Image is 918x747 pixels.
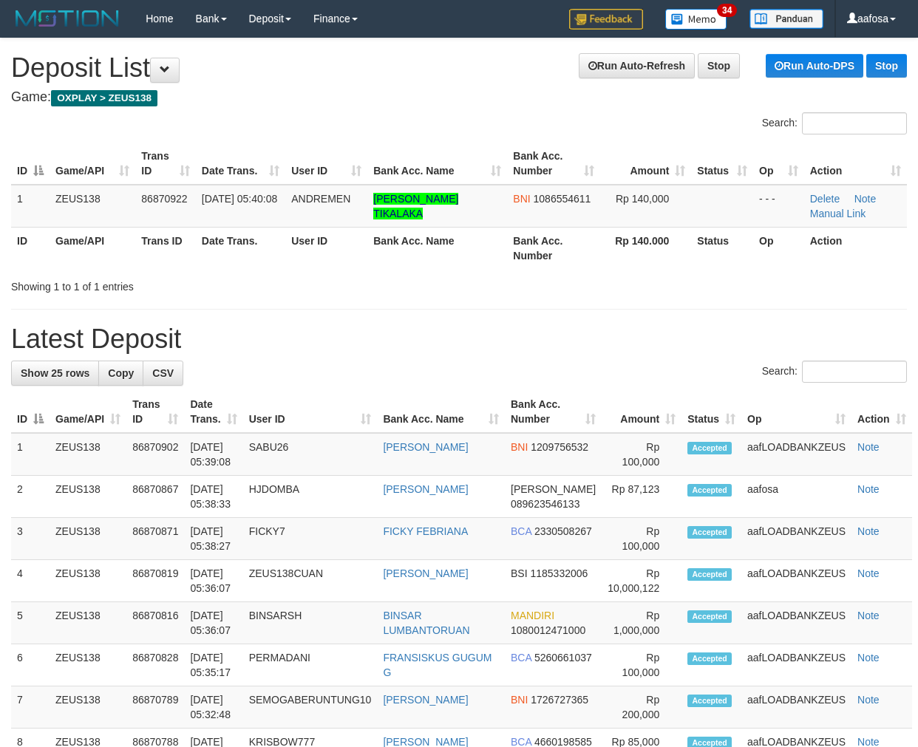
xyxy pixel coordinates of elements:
[383,441,468,453] a: [PERSON_NAME]
[373,193,458,219] a: [PERSON_NAME] TIKALAKA
[184,602,242,644] td: [DATE] 05:36:07
[687,652,732,665] span: Accepted
[184,686,242,729] td: [DATE] 05:32:48
[126,476,184,518] td: 86870867
[50,476,126,518] td: ZEUS138
[383,567,468,579] a: [PERSON_NAME]
[11,560,50,602] td: 4
[691,227,753,269] th: Status
[126,686,184,729] td: 86870789
[857,652,880,664] a: Note
[741,476,851,518] td: aafosa
[810,208,866,219] a: Manual Link
[383,694,468,706] a: [PERSON_NAME]
[741,433,851,476] td: aafLOADBANKZEUS
[530,567,588,579] span: Copy 1185332006 to clipboard
[11,433,50,476] td: 1
[367,143,507,185] th: Bank Acc. Name: activate to sort column ascending
[753,227,804,269] th: Op
[50,644,126,686] td: ZEUS138
[243,560,378,602] td: ZEUS138CUAN
[152,367,174,379] span: CSV
[802,361,907,383] input: Search:
[50,391,126,433] th: Game/API: activate to sort column ascending
[243,476,378,518] td: HJDOMBA
[741,686,851,729] td: aafLOADBANKZEUS
[184,476,242,518] td: [DATE] 05:38:33
[741,644,851,686] td: aafLOADBANKZEUS
[50,227,135,269] th: Game/API
[11,324,907,354] h1: Latest Deposit
[511,694,528,706] span: BNI
[687,526,732,539] span: Accepted
[854,193,877,205] a: Note
[126,560,184,602] td: 86870819
[511,652,531,664] span: BCA
[687,568,732,581] span: Accepted
[196,143,285,185] th: Date Trans.: activate to sort column ascending
[243,644,378,686] td: PERMADANI
[579,53,695,78] a: Run Auto-Refresh
[857,483,880,495] a: Note
[11,518,50,560] td: 3
[11,686,50,729] td: 7
[753,185,804,228] td: - - -
[50,143,135,185] th: Game/API: activate to sort column ascending
[383,610,469,636] a: BINSAR LUMBANTORUAN
[285,227,367,269] th: User ID
[11,273,372,294] div: Showing 1 to 1 of 1 entries
[802,112,907,134] input: Search:
[810,193,840,205] a: Delete
[243,518,378,560] td: FICKY7
[753,143,804,185] th: Op: activate to sort column ascending
[857,610,880,621] a: Note
[377,391,505,433] th: Bank Acc. Name: activate to sort column ascending
[766,54,863,78] a: Run Auto-DPS
[135,227,196,269] th: Trans ID
[511,567,528,579] span: BSI
[602,644,681,686] td: Rp 100,000
[717,4,737,17] span: 34
[804,227,907,269] th: Action
[804,143,907,185] th: Action: activate to sort column ascending
[126,644,184,686] td: 86870828
[534,525,592,537] span: Copy 2330508267 to clipboard
[243,686,378,729] td: SEMOGABERUNTUNG10
[534,652,592,664] span: Copy 5260661037 to clipboard
[857,525,880,537] a: Note
[741,560,851,602] td: aafLOADBANKZEUS
[691,143,753,185] th: Status: activate to sort column ascending
[505,391,602,433] th: Bank Acc. Number: activate to sort column ascending
[243,391,378,433] th: User ID: activate to sort column ascending
[11,391,50,433] th: ID: activate to sort column descending
[602,518,681,560] td: Rp 100,000
[857,694,880,706] a: Note
[11,185,50,228] td: 1
[184,391,242,433] th: Date Trans.: activate to sort column ascending
[11,53,907,83] h1: Deposit List
[681,391,741,433] th: Status: activate to sort column ascending
[749,9,823,29] img: panduan.png
[50,602,126,644] td: ZEUS138
[383,525,468,537] a: FICKY FEBRIANA
[866,54,907,78] a: Stop
[108,367,134,379] span: Copy
[687,610,732,623] span: Accepted
[762,112,907,134] label: Search:
[50,518,126,560] td: ZEUS138
[202,193,277,205] span: [DATE] 05:40:08
[184,644,242,686] td: [DATE] 05:35:17
[762,361,907,383] label: Search:
[687,442,732,454] span: Accepted
[507,227,600,269] th: Bank Acc. Number
[531,694,588,706] span: Copy 1726727365 to clipboard
[11,90,907,105] h4: Game:
[857,441,880,453] a: Note
[511,498,579,510] span: Copy 089623546133 to clipboard
[511,525,531,537] span: BCA
[687,695,732,707] span: Accepted
[291,193,350,205] span: ANDREMEN
[11,602,50,644] td: 5
[602,391,681,433] th: Amount: activate to sort column ascending
[383,652,492,678] a: FRANSISKUS GUGUM G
